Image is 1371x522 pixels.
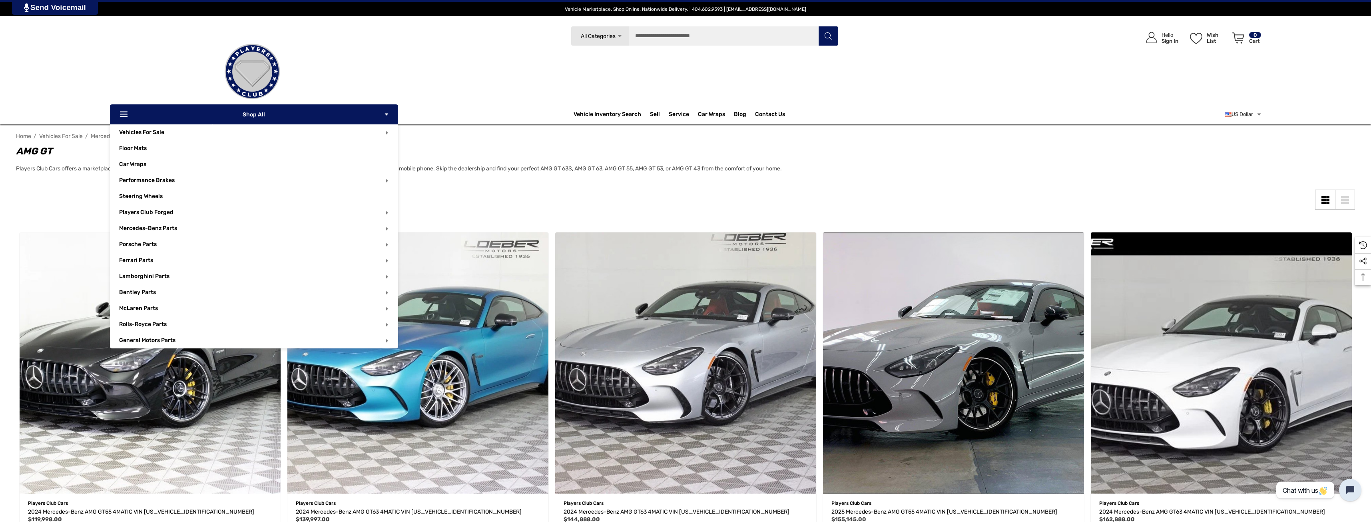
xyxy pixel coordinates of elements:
svg: Icon Line [119,110,131,119]
a: Porsche Parts [119,241,157,248]
span: General Motors Parts [119,337,175,346]
a: Home [16,133,31,140]
span: Steering Wheels [119,193,163,202]
span: All Categories [581,33,616,40]
a: General Motors Parts [119,337,175,344]
a: Mercedes-Benz Parts [119,225,177,232]
p: Players Club Cars [28,498,272,508]
a: USD [1225,106,1262,122]
p: Wish List [1207,32,1228,44]
a: 2025 Mercedes-Benz AMG GT55 4MATIC VIN W1KRJ8AB2SF004141,$155,145.00 [823,232,1084,494]
a: 2024 Mercedes-Benz AMG GT55 4MATIC VIN W1KRJ8AB8RF000444,$119,998.00 [20,232,281,494]
a: Ferrari Parts [119,257,153,264]
a: Blog [734,111,746,120]
span: Ferrari Parts [119,257,153,266]
svg: Recently Viewed [1359,241,1367,249]
p: Cart [1249,38,1261,44]
p: Shop All [110,104,398,124]
span: Rolls-Royce Parts [119,321,167,330]
svg: Icon Arrow Down [617,33,623,39]
p: Players Club Cars [1099,498,1343,508]
h1: AMG GT [16,144,1223,158]
a: Sign in [1137,24,1182,52]
a: Vehicle Inventory Search [574,111,641,120]
span: Car Wraps [119,161,146,170]
img: PjwhLS0gR2VuZXJhdG9yOiBHcmF2aXQuaW8gLS0+PHN2ZyB4bWxucz0iaHR0cDovL3d3dy53My5vcmcvMjAwMC9zdmciIHhtb... [24,3,29,12]
a: 2024 Mercedes-Benz AMG GT63 4MATIC VIN W1KRJ7JB0RF001906,$139,997.00 [296,507,540,517]
span: 2024 Mercedes-Benz AMG GT63 4MATIC VIN [US_VEHICLE_IDENTIFICATION_NUMBER] [296,508,522,515]
a: McLaren Parts [119,305,158,312]
a: Bentley Parts [119,289,156,296]
a: Sell [650,106,669,122]
a: 2024 Mercedes-Benz AMG GT63 4MATIC VIN W1KRJ7JB0RF000528,$144,888.00 [564,507,808,517]
svg: Icon Arrow Down [384,112,389,117]
p: Players Club Cars [564,498,808,508]
a: 2025 Mercedes-Benz AMG GT55 4MATIC VIN W1KRJ8AB2SF004141,$155,145.00 [831,507,1076,517]
a: Vehicles For Sale [119,129,164,136]
a: Steering Wheels [119,188,398,204]
button: Search [818,26,838,46]
p: 0 [1249,32,1261,38]
span: Floor Mats [119,145,147,154]
a: 2024 Mercedes-Benz AMG GT63 4MATIC VIN W1KRJ7JB5RF001108,$162,888.00 [1099,507,1343,517]
a: Lamborghini Parts [119,273,169,280]
span: McLaren Parts [119,305,158,314]
a: Mercedes-Benz [91,133,132,140]
span: Mercedes-Benz Parts [119,225,177,234]
svg: Icon User Account [1146,32,1157,43]
a: 2024 Mercedes-Benz AMG GT63 4MATIC VIN W1KRJ7JB0RF001906,$139,997.00 [287,232,548,494]
img: For Sale: 2024 Mercedes-Benz AMG GT63 4MATIC VIN W1KRJ7JB0RF001906 [287,232,548,494]
img: For Sale: 2024 Mercedes-Benz AMG GT63 4MATIC VIN W1KRJ7JB5RF001108 [1091,232,1352,494]
span: Performance Brakes [119,177,175,186]
span: Sell [650,111,660,120]
span: 2024 Mercedes-Benz AMG GT63 4MATIC VIN [US_VEHICLE_IDENTIFICATION_NUMBER] [1099,508,1325,515]
a: Contact Us [755,111,785,120]
svg: Top [1355,273,1371,281]
svg: Wish List [1190,33,1202,44]
a: List View [1335,190,1355,210]
a: Floor Mats [119,140,398,156]
span: Vehicles For Sale [119,129,164,138]
a: Performance Brakes [119,177,175,184]
p: Players Club Cars [831,498,1076,508]
a: Rolls-Royce Parts [119,321,167,328]
a: Car Wraps [119,156,398,172]
img: For Sale: 2025 Mercedes-Benz AMG GT55 4MATIC VIN W1KRJ8AB2SF004141 [823,232,1084,494]
a: Service [669,111,689,120]
p: Players Club Cars offers a marketplace that lets you shop for your new or certified pre-owned Mer... [16,163,1223,174]
p: Hello [1162,32,1178,38]
a: 2024 Mercedes-Benz AMG GT55 4MATIC VIN W1KRJ8AB8RF000444,$119,998.00 [28,507,272,517]
a: 2024 Mercedes-Benz AMG GT63 4MATIC VIN W1KRJ7JB0RF000528,$144,888.00 [555,232,816,494]
span: Vehicle Marketplace. Shop Online. Nationwide Delivery. | 404.602.9593 | [EMAIL_ADDRESS][DOMAIN_NAME] [565,6,806,12]
a: Vehicles For Sale [39,133,83,140]
a: Grid View [1315,190,1335,210]
a: Car Wraps [698,106,734,122]
a: Wish List Wish List [1186,24,1229,52]
nav: Breadcrumb [16,129,1355,143]
span: Bentley Parts [119,289,156,298]
span: Players Club Forged [119,209,173,218]
p: Sign In [1162,38,1178,44]
span: 2024 Mercedes-Benz AMG GT63 4MATIC VIN [US_VEHICLE_IDENTIFICATION_NUMBER] [564,508,789,515]
span: Lamborghini Parts [119,273,169,282]
img: For Sale: 2024 Mercedes-Benz AMG GT63 4MATIC VIN W1KRJ7JB0RF000528 [555,232,816,494]
span: Porsche Parts [119,241,157,250]
span: 2024 Mercedes-Benz AMG GT55 4MATIC VIN [US_VEHICLE_IDENTIFICATION_NUMBER] [28,508,254,515]
p: Players Club Cars [296,498,540,508]
span: Car Wraps [698,111,725,120]
a: Players Club Forged [119,209,173,216]
img: Players Club | Cars For Sale [212,32,292,112]
a: All Categories Icon Arrow Down Icon Arrow Up [571,26,629,46]
a: Cart with 0 items [1229,24,1262,55]
svg: Review Your Cart [1232,32,1244,44]
a: 2024 Mercedes-Benz AMG GT63 4MATIC VIN W1KRJ7JB5RF001108,$162,888.00 [1091,232,1352,494]
svg: Social Media [1359,257,1367,265]
span: 2025 Mercedes-Benz AMG GT55 4MATIC VIN [US_VEHICLE_IDENTIFICATION_NUMBER] [831,508,1057,515]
